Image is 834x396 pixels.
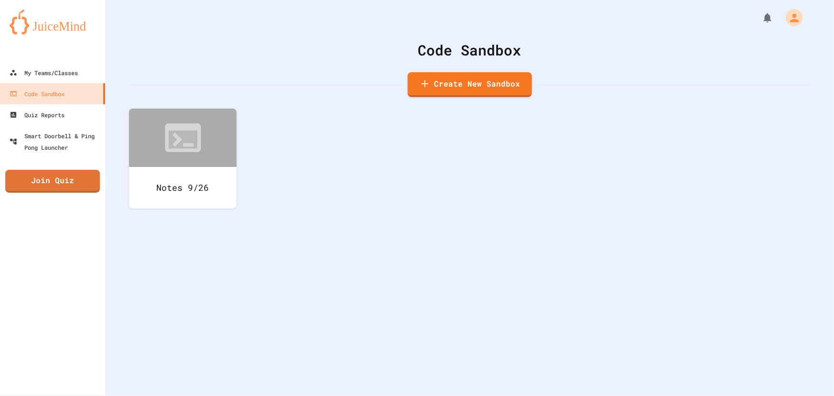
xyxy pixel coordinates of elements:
a: Join Quiz [5,170,100,193]
div: Code Sandbox [129,39,810,61]
div: My Notifications [744,10,776,26]
div: Notes 9/26 [129,167,237,209]
div: My Teams/Classes [10,67,78,78]
div: Smart Doorbell & Ping Pong Launcher [10,130,101,153]
div: My Account [776,7,805,29]
img: logo-orange.svg [10,10,96,34]
div: Quiz Reports [10,109,65,121]
a: Create New Sandbox [408,72,532,97]
div: Code Sandbox [10,88,65,99]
